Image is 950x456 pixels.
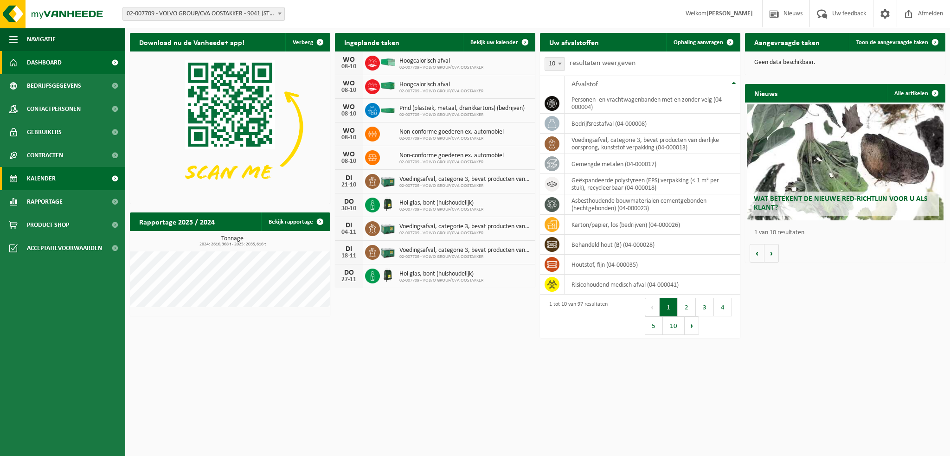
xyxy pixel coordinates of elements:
[399,89,483,94] span: 02-007709 - VOLVO GROUP/CVA OOSTAKKER
[565,215,740,235] td: karton/papier, los (bedrijven) (04-000026)
[340,135,358,141] div: 08-10
[340,80,358,87] div: WO
[399,160,504,165] span: 02-007709 - VOLVO GROUP/CVA OOSTAKKER
[750,244,764,263] button: Vorige
[399,270,483,278] span: Hol glas, bont (huishoudelijk)
[706,10,753,17] strong: [PERSON_NAME]
[380,220,396,236] img: PB-LB-0680-HPE-GN-01
[340,56,358,64] div: WO
[399,199,483,207] span: Hol glas, bont (huishoudelijk)
[399,254,531,260] span: 02-007709 - VOLVO GROUP/CVA OOSTAKKER
[399,152,504,160] span: Non-conforme goederen ex. automobiel
[696,298,714,316] button: 3
[261,212,329,231] a: Bekijk rapportage
[571,81,598,88] span: Afvalstof
[340,64,358,70] div: 08-10
[27,28,56,51] span: Navigatie
[754,195,928,212] span: Wat betekent de nieuwe RED-richtlijn voor u als klant?
[747,104,943,220] a: Wat betekent de nieuwe RED-richtlijn voor u als klant?
[27,97,81,121] span: Contactpersonen
[399,65,483,71] span: 02-007709 - VOLVO GROUP/CVA OOSTAKKER
[399,81,483,89] span: Hoogcalorisch afval
[399,247,531,254] span: Voedingsafval, categorie 3, bevat producten van dierlijke oorsprong, kunststof v...
[340,222,358,229] div: DI
[745,33,829,51] h2: Aangevraagde taken
[663,316,685,335] button: 10
[545,58,565,71] span: 10
[887,84,944,103] a: Alle artikelen
[685,316,699,335] button: Next
[340,206,358,212] div: 30-10
[399,105,525,112] span: Pmd (plastiek, metaal, drankkartons) (bedrijven)
[130,212,224,231] h2: Rapportage 2025 / 2024
[565,275,740,295] td: risicohoudend medisch afval (04-000041)
[570,59,635,67] label: resultaten weergeven
[545,57,565,71] span: 10
[674,39,723,45] span: Ophaling aanvragen
[399,128,504,136] span: Non-conforme goederen ex. automobiel
[340,253,358,259] div: 18-11
[399,112,525,118] span: 02-007709 - VOLVO GROUP/CVA OOSTAKKER
[399,231,531,236] span: 02-007709 - VOLVO GROUP/CVA OOSTAKKER
[380,58,396,66] img: HK-XP-30-GN-00
[340,198,358,206] div: DO
[340,103,358,111] div: WO
[745,84,787,102] h2: Nieuws
[340,174,358,182] div: DI
[399,136,504,141] span: 02-007709 - VOLVO GROUP/CVA OOSTAKKER
[380,267,396,283] img: CR-HR-1C-1000-PES-01
[27,74,81,97] span: Bedrijfsgegevens
[340,229,358,236] div: 04-11
[340,276,358,283] div: 27-11
[27,167,56,190] span: Kalender
[645,316,663,335] button: 5
[27,121,62,144] span: Gebruikers
[340,127,358,135] div: WO
[660,298,678,316] button: 1
[754,230,941,236] p: 1 van 10 resultaten
[399,207,483,212] span: 02-007709 - VOLVO GROUP/CVA OOSTAKKER
[27,213,69,237] span: Product Shop
[399,183,531,189] span: 02-007709 - VOLVO GROUP/CVA OOSTAKKER
[565,194,740,215] td: asbesthoudende bouwmaterialen cementgebonden (hechtgebonden) (04-000023)
[122,7,285,21] span: 02-007709 - VOLVO GROUP/CVA OOSTAKKER - 9041 OOSTAKKER, SMALLEHEERWEG 31
[849,33,944,51] a: Toon de aangevraagde taken
[399,278,483,283] span: 02-007709 - VOLVO GROUP/CVA OOSTAKKER
[123,7,284,20] span: 02-007709 - VOLVO GROUP/CVA OOSTAKKER - 9041 OOSTAKKER, SMALLEHEERWEG 31
[645,298,660,316] button: Previous
[565,255,740,275] td: houtstof, fijn (04-000035)
[754,59,936,66] p: Geen data beschikbaar.
[565,93,740,114] td: personen -en vrachtwagenbanden met en zonder velg (04-000004)
[340,269,358,276] div: DO
[470,39,518,45] span: Bekijk uw kalender
[565,174,740,194] td: geëxpandeerde polystyreen (EPS) verpakking (< 1 m² per stuk), recycleerbaar (04-000018)
[340,182,358,188] div: 21-10
[340,245,358,253] div: DI
[135,242,330,247] span: 2024: 2616,368 t - 2025: 2035,616 t
[545,297,608,336] div: 1 tot 10 van 97 resultaten
[340,111,358,117] div: 08-10
[27,237,102,260] span: Acceptatievoorwaarden
[764,244,779,263] button: Volgende
[293,39,313,45] span: Verberg
[463,33,534,51] a: Bekijk uw kalender
[565,114,740,134] td: bedrijfsrestafval (04-000008)
[565,235,740,255] td: behandeld hout (B) (04-000028)
[565,154,740,174] td: gemengde metalen (04-000017)
[380,82,396,90] img: HK-XC-40-GN-00
[130,51,330,202] img: Download de VHEPlus App
[714,298,732,316] button: 4
[340,151,358,158] div: WO
[130,33,254,51] h2: Download nu de Vanheede+ app!
[399,176,531,183] span: Voedingsafval, categorie 3, bevat producten van dierlijke oorsprong, kunststof v...
[340,158,358,165] div: 08-10
[399,223,531,231] span: Voedingsafval, categorie 3, bevat producten van dierlijke oorsprong, kunststof v...
[380,105,396,114] img: HK-XC-20-GN-00
[135,236,330,247] h3: Tonnage
[678,298,696,316] button: 2
[380,173,396,188] img: PB-LB-0680-HPE-GN-01
[335,33,409,51] h2: Ingeplande taken
[285,33,329,51] button: Verberg
[340,87,358,94] div: 08-10
[666,33,739,51] a: Ophaling aanvragen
